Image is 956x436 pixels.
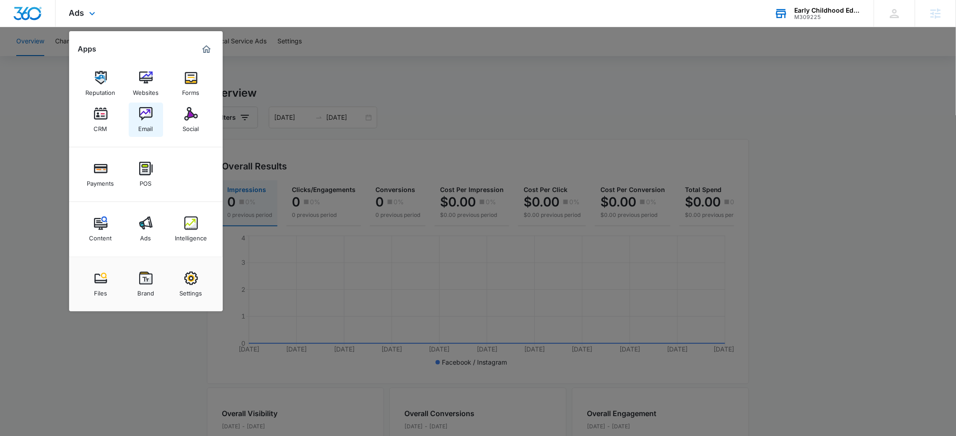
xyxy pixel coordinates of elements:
[129,212,163,246] a: Ads
[84,103,118,137] a: CRM
[129,103,163,137] a: Email
[87,175,114,187] div: Payments
[78,45,97,53] h2: Apps
[183,84,200,96] div: Forms
[140,175,152,187] div: POS
[129,267,163,301] a: Brand
[84,212,118,246] a: Content
[795,14,861,20] div: account id
[174,212,208,246] a: Intelligence
[137,285,154,297] div: Brand
[795,7,861,14] div: account name
[133,84,159,96] div: Websites
[141,230,151,242] div: Ads
[94,285,107,297] div: Files
[129,157,163,192] a: POS
[129,66,163,101] a: Websites
[174,66,208,101] a: Forms
[174,103,208,137] a: Social
[199,42,214,56] a: Marketing 360® Dashboard
[174,267,208,301] a: Settings
[183,121,199,132] div: Social
[86,84,116,96] div: Reputation
[94,121,108,132] div: CRM
[84,267,118,301] a: Files
[69,8,84,18] span: Ads
[89,230,112,242] div: Content
[175,230,207,242] div: Intelligence
[84,66,118,101] a: Reputation
[180,285,202,297] div: Settings
[84,157,118,192] a: Payments
[139,121,153,132] div: Email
